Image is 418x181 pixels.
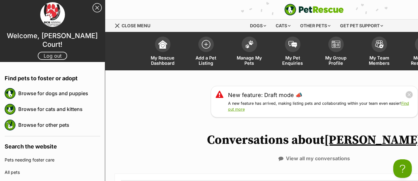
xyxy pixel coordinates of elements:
[246,20,270,32] div: Dogs
[184,33,228,70] a: Add a Pet Listing
[18,87,100,100] a: Browse for dogs and puppies
[5,88,15,99] img: petrescue logo
[149,55,177,66] span: My Rescue Dashboard
[40,2,65,27] img: profile image
[332,41,340,48] img: group-profile-icon-3fa3cf56718a62981997c0bc7e787c4b2cf8bcc04b72c1350f741eb67cf2f40e.svg
[228,33,271,70] a: Manage My Pets
[228,91,302,99] a: New feature: Draft mode 📣
[228,101,409,112] a: Find out more
[284,4,344,15] a: PetRescue
[245,40,254,48] img: manage-my-pets-icon-02211641906a0b7f246fdf0571729dbe1e7629f14944591b6c1af311fb30b64b.svg
[314,33,358,70] a: My Group Profile
[271,20,295,32] div: Cats
[405,91,413,99] button: close
[192,55,220,66] span: Add a Pet Listing
[18,118,100,131] a: Browse for other pets
[288,41,297,48] img: pet-enquiries-icon-7e3ad2cf08bfb03b45e93fb7055b45f3efa6380592205ae92323e6603595dc1f.svg
[365,55,393,66] span: My Team Members
[141,33,184,70] a: My Rescue Dashboard
[5,136,100,154] h4: Search the website
[284,4,344,15] img: logo-e224e6f780fb5917bec1dbf3a21bbac754714ae5b6737aabdf751b685950b380.svg
[5,154,100,166] a: Pets needing foster care
[358,33,401,70] a: My Team Members
[271,33,314,70] a: My Pet Enquiries
[202,40,210,49] img: add-pet-listing-icon-0afa8454b4691262ce3f59096e99ab1cd57d4a30225e0717b998d2c9b9846f56.svg
[5,166,100,179] a: All pets
[5,104,15,115] img: petrescue logo
[375,40,384,48] img: team-members-icon-5396bd8760b3fe7c0b43da4ab00e1e3bb1a5d9ba89233759b79545d2d3fc5d0d.svg
[322,55,350,66] span: My Group Profile
[5,68,100,86] h4: Find pets to foster or adopt
[279,55,307,66] span: My Pet Enquiries
[122,23,150,28] span: Close menu
[18,103,100,116] a: Browse for cats and kittens
[235,55,263,66] span: Manage My Pets
[158,40,167,49] img: dashboard-icon-eb2f2d2d3e046f16d808141f083e7271f6b2e854fb5c12c21221c1fb7104beca.svg
[296,20,335,32] div: Other pets
[393,159,412,178] iframe: Help Scout Beacon - Open
[336,20,387,32] div: Get pet support
[114,20,155,31] a: Menu
[93,3,102,12] a: Close Sidebar
[5,120,15,130] img: petrescue logo
[278,156,350,161] a: View all my conversations
[38,52,67,60] a: Log out
[228,101,413,113] p: A new feature has arrived, making listing pets and collaborating within your team even easier!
